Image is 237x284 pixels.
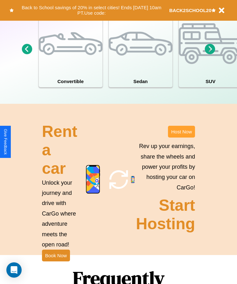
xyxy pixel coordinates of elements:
[136,141,195,193] p: Rev up your earnings, share the wheels and power your profits by hosting your car on CarGo!
[42,250,70,261] button: Book Now
[42,178,79,250] p: Unlock your journey and drive with CarGo where adventure meets the open road!
[109,75,172,87] h4: Sedan
[42,122,79,178] h2: Rent a car
[3,129,8,155] div: Give Feedback
[169,8,212,13] b: BACK2SCHOOL20
[168,126,195,138] button: Host Now
[39,75,102,87] h4: Convertible
[136,196,195,233] h2: Start Hosting
[6,262,22,278] div: Open Intercom Messenger
[14,3,169,18] button: Back to School savings of 20% in select cities! Ends [DATE] 10am PT.Use code:
[86,165,100,194] img: phone
[131,176,135,183] img: phone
